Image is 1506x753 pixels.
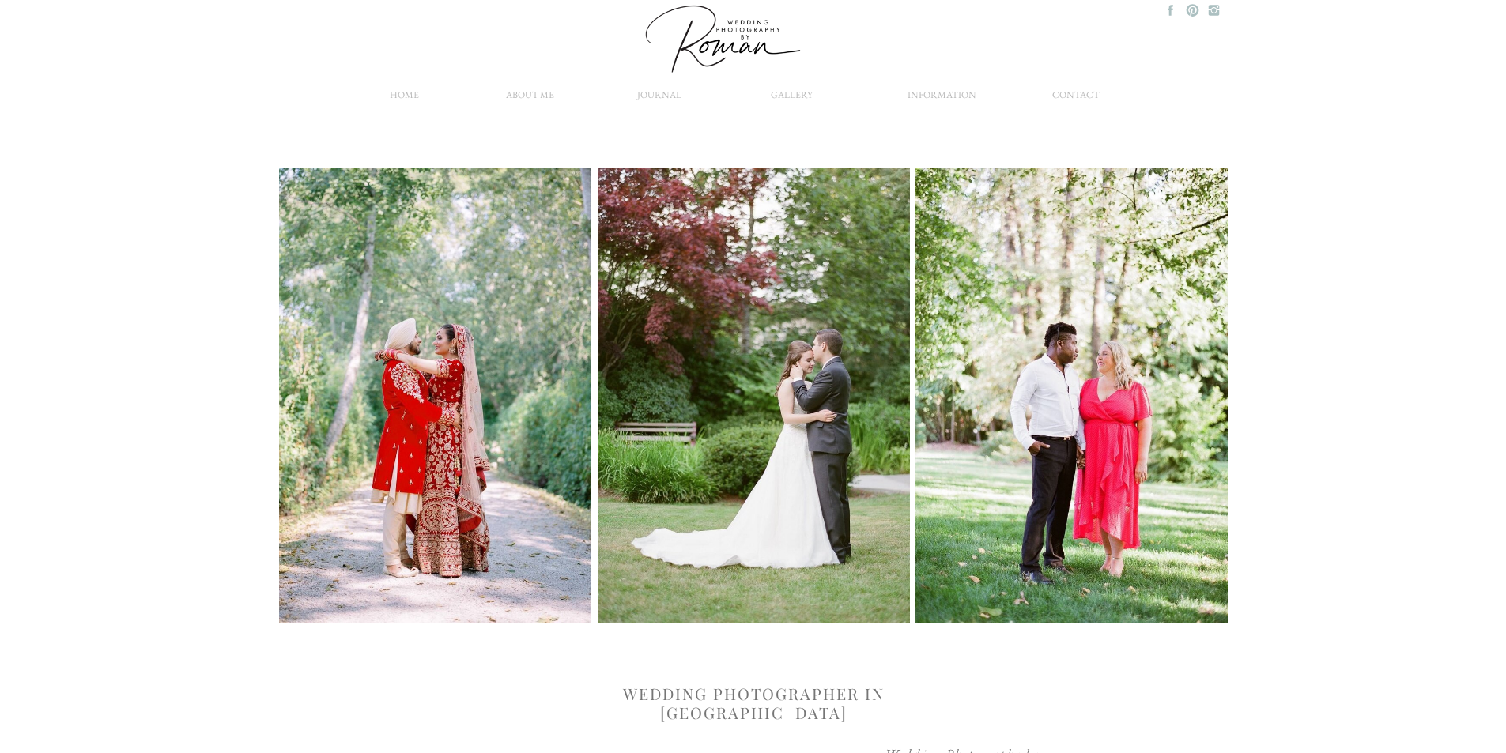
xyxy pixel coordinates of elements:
[621,87,698,111] a: JOURNAL
[563,684,945,711] h1: WEDDING PHOTOGRAPHER IN [GEOGRAPHIC_DATA]
[492,87,569,111] a: about me
[904,87,981,111] a: information
[753,87,831,111] a: Gallery
[1037,87,1115,111] a: Contact
[366,87,443,111] a: Home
